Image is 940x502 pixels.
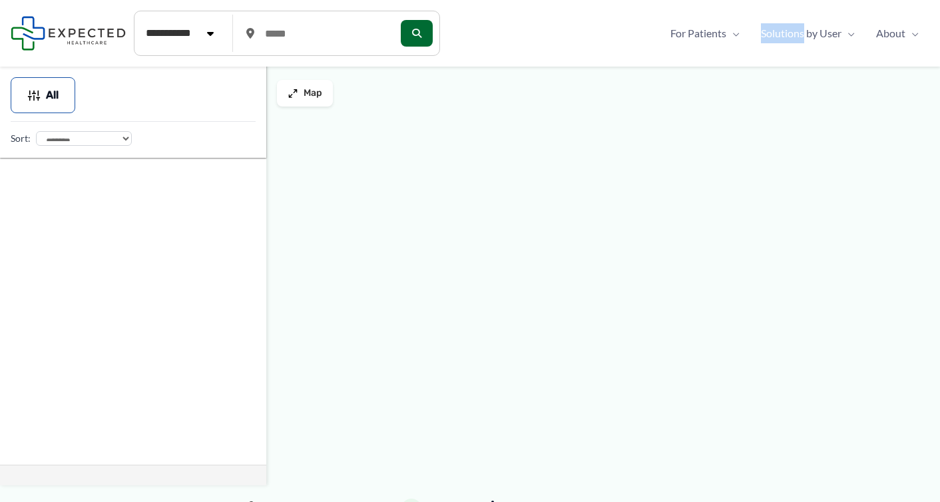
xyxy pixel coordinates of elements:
span: Map [304,88,322,99]
a: AboutMenu Toggle [865,23,929,43]
button: Map [277,80,333,107]
a: Solutions by UserMenu Toggle [750,23,865,43]
img: Expected Healthcare Logo - side, dark font, small [11,16,126,50]
span: For Patients [670,23,726,43]
span: All [46,91,59,100]
img: Filter [27,89,41,102]
span: About [876,23,905,43]
span: Menu Toggle [841,23,855,43]
span: Menu Toggle [726,23,740,43]
img: Maximize [288,88,298,99]
label: Sort: [11,130,31,147]
button: All [11,77,75,113]
a: For PatientsMenu Toggle [660,23,750,43]
span: Menu Toggle [905,23,919,43]
span: Solutions by User [761,23,841,43]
